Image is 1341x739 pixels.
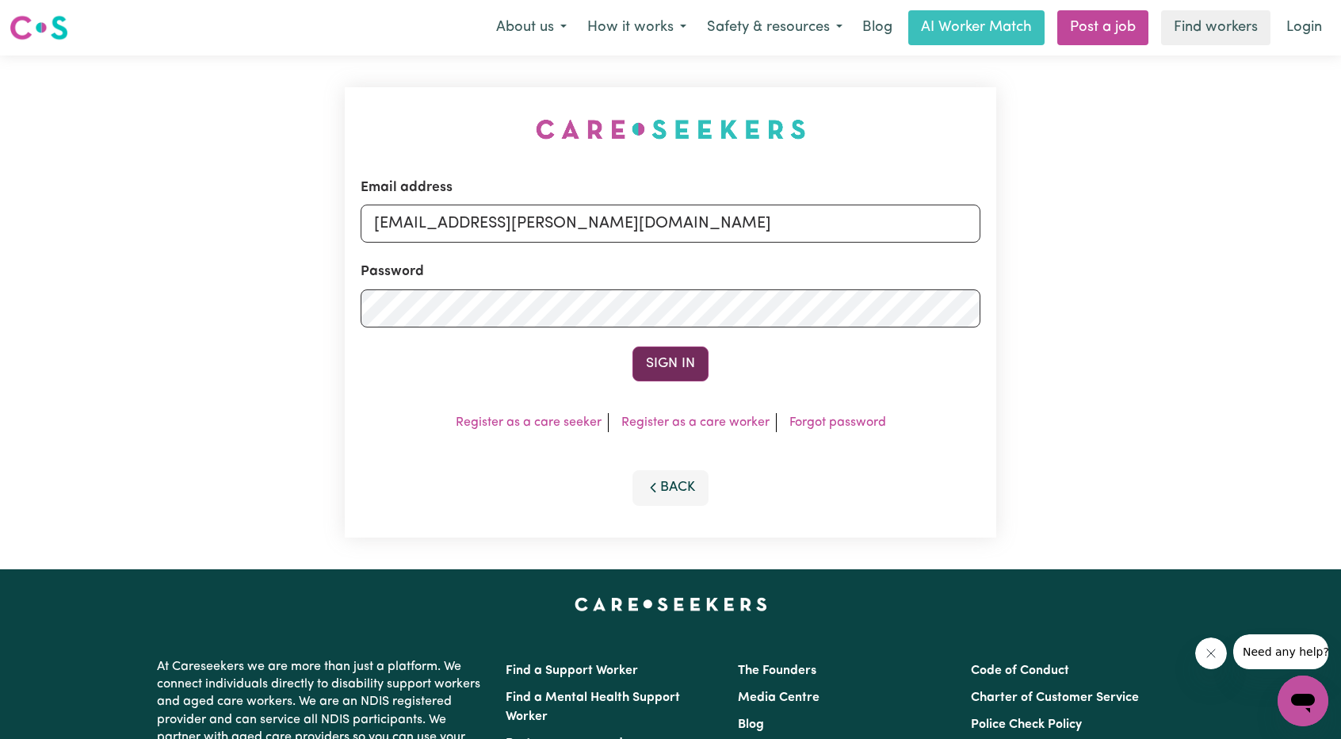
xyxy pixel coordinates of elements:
[1057,10,1148,45] a: Post a job
[361,178,453,198] label: Email address
[971,691,1139,704] a: Charter of Customer Service
[1278,676,1328,726] iframe: Button to launch messaging window
[361,205,980,243] input: Email address
[632,347,709,381] button: Sign In
[738,664,816,677] a: The Founders
[456,416,602,429] a: Register as a care seeker
[971,718,1082,731] a: Police Check Policy
[738,718,764,731] a: Blog
[621,416,770,429] a: Register as a care worker
[10,13,68,42] img: Careseekers logo
[1161,10,1270,45] a: Find workers
[575,598,767,611] a: Careseekers home page
[697,11,853,44] button: Safety & resources
[1233,634,1328,669] iframe: Message from company
[789,416,886,429] a: Forgot password
[506,664,638,677] a: Find a Support Worker
[1277,10,1331,45] a: Login
[971,664,1069,677] a: Code of Conduct
[361,262,424,282] label: Password
[10,11,96,24] span: Need any help?
[10,10,68,46] a: Careseekers logo
[506,691,680,723] a: Find a Mental Health Support Worker
[632,470,709,505] button: Back
[486,11,577,44] button: About us
[738,691,819,704] a: Media Centre
[853,10,902,45] a: Blog
[577,11,697,44] button: How it works
[908,10,1045,45] a: AI Worker Match
[1195,638,1227,669] iframe: Close message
